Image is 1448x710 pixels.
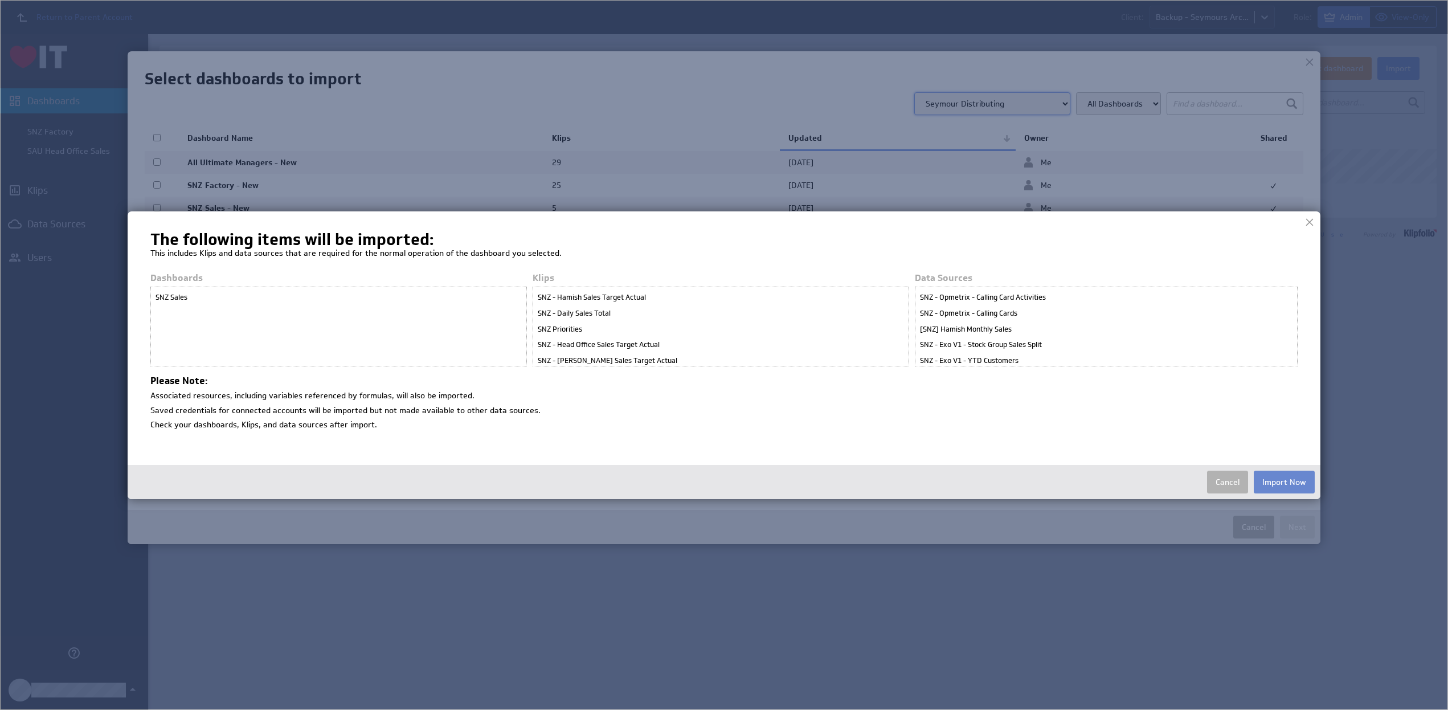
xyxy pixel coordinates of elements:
[535,289,906,305] div: SNZ - Hamish Sales Target Actual
[150,387,1298,402] li: Associated resources, including variables referenced by formulas, will also be imported.
[150,376,1298,387] h4: Please Note:
[150,246,1298,262] p: This includes Klips and data sources that are required for the normal operation of the dashboard ...
[918,289,1294,305] div: SNZ - Opmetrix - Calling Card Activities
[150,402,1298,417] li: Saved credentials for connected accounts will be imported but not made available to other data so...
[533,272,915,287] div: Klips
[535,337,906,353] div: SNZ - Head Office Sales Target Actual
[535,321,906,337] div: SNZ Priorities
[535,305,906,321] div: SNZ - Daily Sales Total
[915,272,1297,287] div: Data Sources
[918,337,1294,353] div: SNZ - Exo V1 - Stock Group Sales Split
[1207,471,1248,493] button: Cancel
[918,305,1294,321] div: SNZ - Opmetrix - Calling Cards
[918,353,1294,369] div: SNZ - Exo V1 - YTD Customers
[150,416,1298,431] li: Check your dashboards, Klips, and data sources after import.
[918,321,1294,337] div: [SNZ] Hamish Monthly Sales
[150,272,533,287] div: Dashboards
[535,353,906,369] div: SNZ - [PERSON_NAME] Sales Target Actual
[1254,471,1315,493] button: Import Now
[153,289,524,305] div: SNZ Sales
[150,234,1298,246] h1: The following items will be imported:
